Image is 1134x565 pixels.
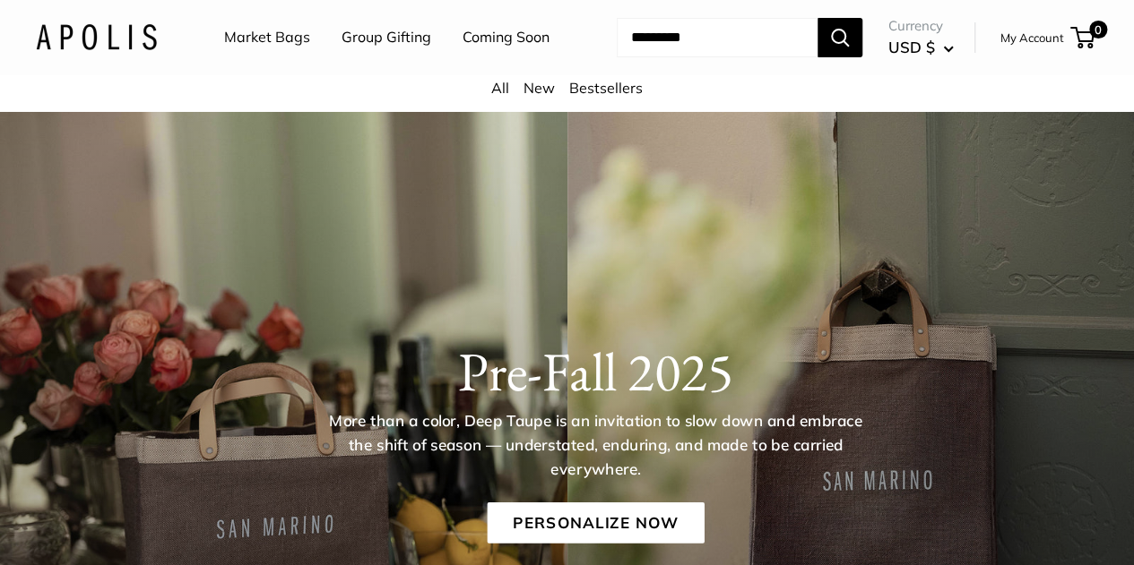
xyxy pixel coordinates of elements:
[888,33,954,62] button: USD $
[617,18,818,57] input: Search...
[91,339,1100,404] h1: Pre-Fall 2025
[569,79,643,97] a: Bestsellers
[888,13,954,39] span: Currency
[1072,27,1095,48] a: 0
[487,502,704,544] a: Personalize Now
[491,79,509,97] a: All
[224,24,310,51] a: Market Bags
[342,24,431,51] a: Group Gifting
[888,38,935,56] span: USD $
[1089,21,1107,39] span: 0
[818,18,862,57] button: Search
[1000,27,1064,48] a: My Account
[524,79,555,97] a: New
[318,410,872,482] p: More than a color, Deep Taupe is an invitation to slow down and embrace the shift of season — und...
[463,24,550,51] a: Coming Soon
[36,24,157,50] img: Apolis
